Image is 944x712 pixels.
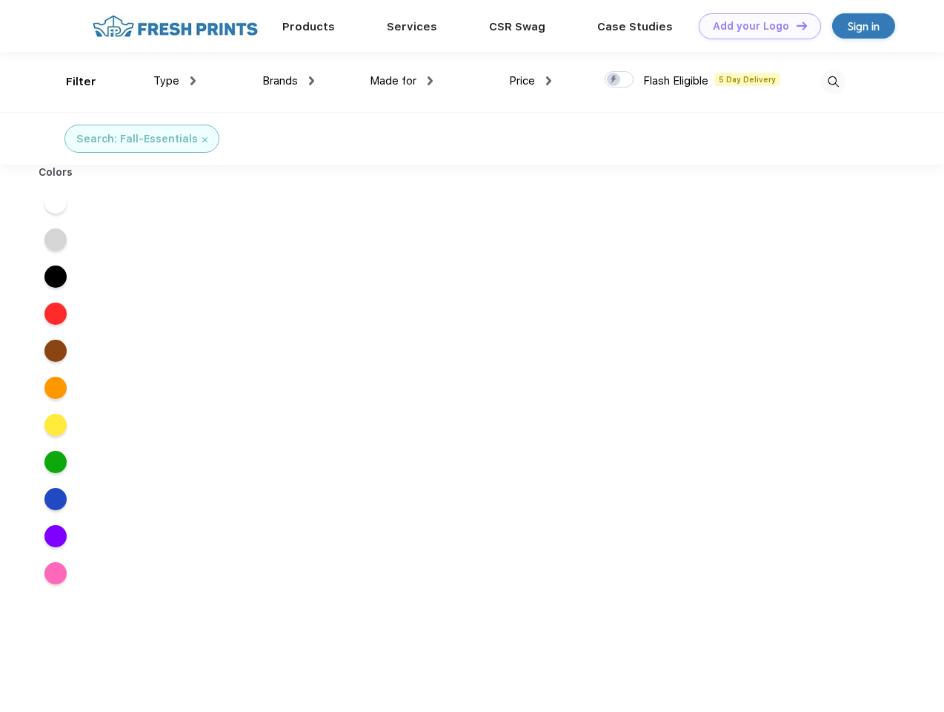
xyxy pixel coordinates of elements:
[370,74,416,88] span: Made for
[88,13,262,39] img: fo%20logo%202.webp
[509,74,535,88] span: Price
[797,22,807,30] img: DT
[428,76,433,85] img: dropdown.png
[309,76,314,85] img: dropdown.png
[714,73,780,86] span: 5 Day Delivery
[76,131,198,147] div: Search: Fall-Essentials
[153,74,179,88] span: Type
[546,76,551,85] img: dropdown.png
[262,74,298,88] span: Brands
[821,70,845,94] img: desktop_search.svg
[66,73,96,90] div: Filter
[282,20,335,33] a: Products
[832,13,895,39] a: Sign in
[27,165,84,180] div: Colors
[190,76,196,85] img: dropdown.png
[713,20,789,33] div: Add your Logo
[643,74,708,88] span: Flash Eligible
[848,18,880,35] div: Sign in
[202,137,207,142] img: filter_cancel.svg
